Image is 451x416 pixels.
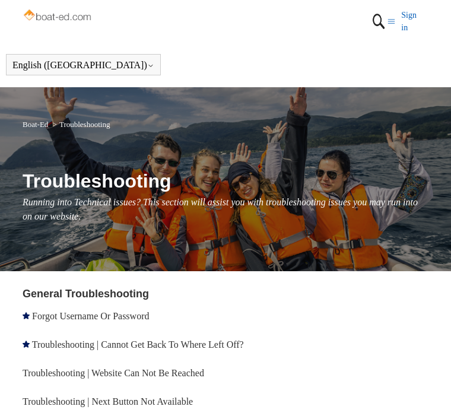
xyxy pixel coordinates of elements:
[388,9,395,34] button: Toggle navigation menu
[370,9,388,34] img: 01HZPCYTXV3JW8MJV9VD7EMK0H
[23,396,193,407] a: Troubleshooting | Next Button Not Available
[23,341,30,348] svg: Promoted article
[23,167,428,195] h1: Troubleshooting
[23,120,50,129] li: Boat-Ed
[32,339,244,350] a: Troubleshooting | Cannot Get Back To Where Left Off?
[23,195,428,224] p: Running into Technical issues? This section will assist you with troubleshooting issues you may r...
[401,9,428,34] a: Sign in
[50,120,110,129] li: Troubleshooting
[23,288,149,300] a: General Troubleshooting
[23,7,94,25] img: Boat-Ed Help Center home page
[23,312,30,319] svg: Promoted article
[23,120,48,129] a: Boat-Ed
[32,311,149,321] a: Forgot Username Or Password
[23,368,204,378] a: Troubleshooting | Website Can Not Be Reached
[12,60,154,71] button: English ([GEOGRAPHIC_DATA])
